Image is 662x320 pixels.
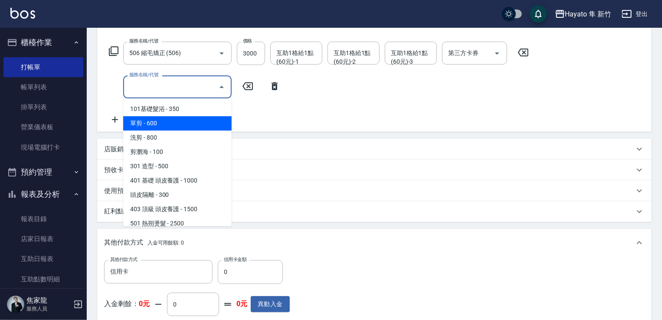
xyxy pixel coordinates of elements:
[7,296,24,313] img: Person
[123,216,232,231] span: 501 熱朔燙髮 - 2500
[129,38,158,44] label: 服務名稱/代號
[104,145,130,154] p: 店販銷售
[3,229,83,249] a: 店家日報表
[104,207,156,216] p: 紅利點數
[3,183,83,206] button: 報表及分析
[139,300,150,308] strong: 0元
[3,137,83,157] a: 現場電腦打卡
[123,173,232,188] span: 401 基礎 頭皮養護 - 1000
[243,38,252,44] label: 價格
[3,57,83,77] a: 打帳單
[123,102,232,116] span: 101基礎髮浴 - 350
[251,296,290,312] button: 異動入金
[3,161,83,183] button: 預約管理
[123,188,232,202] span: 頭皮隔離 - 300
[26,305,71,313] p: 服務人員
[3,117,83,137] a: 營業儀表板
[123,131,232,145] span: 洗剪 - 800
[530,5,547,23] button: save
[97,201,652,222] div: 紅利點數剩餘點數: 0
[3,249,83,269] a: 互助日報表
[97,139,652,160] div: 店販銷售
[123,116,232,131] span: 單剪 - 600
[224,256,246,263] label: 信用卡金額
[104,166,137,175] p: 預收卡販賣
[123,159,232,173] span: 301 造型 - 500
[565,9,611,20] div: Hayato 隼 新竹
[110,256,138,263] label: 其他付款方式
[3,31,83,54] button: 櫃檯作業
[215,80,229,94] button: Close
[3,97,83,117] a: 掛單列表
[10,8,35,19] img: Logo
[97,180,652,201] div: 使用預收卡
[123,202,232,216] span: 403 頂級 頭皮養護 - 1500
[97,229,652,257] div: 其他付款方式入金可用餘額: 0
[97,160,652,180] div: 預收卡販賣
[551,5,615,23] button: Hayato 隼 新竹
[147,240,184,246] span: 入金可用餘額: 0
[104,238,184,248] p: 其他付款方式
[215,46,229,60] button: Open
[3,209,83,229] a: 報表目錄
[236,300,247,309] strong: 0元
[104,300,150,309] p: 入金剩餘：
[490,46,504,60] button: Open
[3,269,83,289] a: 互助點數明細
[618,6,652,22] button: 登出
[123,145,232,159] span: 剪瀏海 - 100
[3,77,83,97] a: 帳單列表
[26,296,71,305] h5: 焦家龍
[129,72,158,78] label: 服務名稱/代號
[104,186,137,196] p: 使用預收卡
